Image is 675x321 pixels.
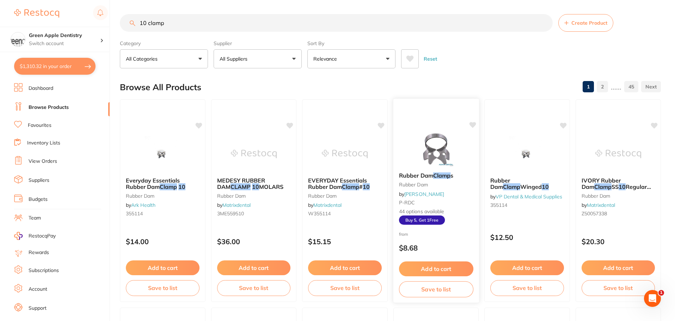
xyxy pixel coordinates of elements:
[490,280,564,296] button: Save to list
[542,183,549,190] em: 10
[595,136,641,172] img: IVORY Rubber Dam Clamp SS 10 Regular Molar
[29,267,59,274] a: Subscriptions
[308,260,382,275] button: Add to cart
[14,232,23,240] img: RestocqPay
[582,177,655,190] b: IVORY Rubber Dam Clamp SS 10 Regular Molar
[363,183,370,190] em: 10
[126,202,155,208] span: by
[120,49,208,68] button: All Categories
[217,260,291,275] button: Add to cart
[217,202,251,208] span: by
[490,177,510,190] span: Rubber Dam
[359,183,363,190] span: #
[422,49,439,68] button: Reset
[29,196,48,203] a: Budgets
[307,40,395,47] label: Sort By
[29,305,47,312] a: Support
[28,122,51,129] a: Favourites
[131,202,155,208] a: Ark Health
[11,32,25,47] img: Green Apple Dentistry
[313,202,342,208] a: Matrixdental
[658,290,664,296] span: 1
[29,233,56,240] span: RestocqPay
[29,249,49,256] a: Rewards
[307,49,395,68] button: Relevance
[450,172,453,179] span: s
[14,58,96,75] button: $1,310.32 in your order
[611,83,621,91] p: ......
[231,136,277,172] img: MEDESY RUBBER DAM CLAMP 10 MOLARS
[126,177,200,190] b: Everyday Essentials Rubber Dam Clamp 10
[583,80,594,94] a: 1
[27,140,60,147] a: Inventory Lists
[217,193,291,199] small: rubber dam
[178,183,185,190] em: 10
[231,183,251,190] em: CLAMP
[29,158,57,165] a: View Orders
[624,80,638,94] a: 45
[126,260,200,275] button: Add to cart
[126,210,143,217] span: 355114
[29,177,49,184] a: Suppliers
[582,237,655,246] p: $20.30
[220,55,250,62] p: All Suppliers
[29,104,69,111] a: Browse Products
[399,231,408,236] span: from
[214,40,302,47] label: Supplier
[160,183,177,190] em: Clamp
[399,281,473,297] button: Save to list
[490,260,564,275] button: Add to cart
[29,32,100,39] h4: Green Apple Dentistry
[404,191,444,197] a: [PERSON_NAME]
[222,202,251,208] a: Matrixdental
[29,215,41,222] a: Team
[217,210,244,217] span: 3ME559510
[504,136,550,172] img: Rubber Dam Clamp Winged 10
[612,183,619,190] span: SS
[308,237,382,246] p: $15.15
[558,14,613,32] button: Create Product
[308,177,382,190] b: EVERYDAY Essentials Rubber Dam Clamp #10
[399,261,473,277] button: Add to cart
[217,280,291,296] button: Save to list
[29,85,53,92] a: Dashboard
[308,210,331,217] span: W355114
[308,177,367,190] span: EVERYDAY Essentials Rubber Dam
[490,202,507,208] span: 355114
[582,177,621,190] span: IVORY Rubber Dam
[413,131,459,167] img: Rubber Dam Clamps
[140,136,185,172] img: Everyday Essentials Rubber Dam Clamp 10
[313,55,340,62] p: Relevance
[252,183,259,190] em: 10
[597,80,608,94] a: 2
[496,193,562,200] a: VP Dental & Medical Supplies
[14,5,59,21] a: Restocq Logo
[214,49,302,68] button: All Suppliers
[399,172,473,179] b: Rubber Dam Clamps
[587,202,615,208] a: Matrixdental
[126,177,180,190] span: Everyday Essentials Rubber Dam
[29,286,47,293] a: Account
[503,183,520,190] em: Clamp
[582,210,607,217] span: Z50057338
[571,20,607,26] span: Create Product
[582,280,655,296] button: Save to list
[490,193,562,200] span: by
[120,82,201,92] h2: Browse All Products
[126,55,160,62] p: All Categories
[644,290,661,307] iframe: Intercom live chat
[399,172,433,179] span: Rubber Dam
[126,280,200,296] button: Save to list
[120,40,208,47] label: Category
[342,183,359,190] em: Clamp
[217,177,265,190] span: MEDESY RUBBER DAM
[217,237,291,246] p: $36.00
[120,14,553,32] input: Search Products
[582,260,655,275] button: Add to cart
[433,172,450,179] em: Clamp
[217,177,291,190] b: MEDESY RUBBER DAM CLAMP 10 MOLARS
[308,193,382,199] small: rubber dam
[14,9,59,18] img: Restocq Logo
[308,280,382,296] button: Save to list
[582,183,651,197] span: Regular [MEDICAL_DATA]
